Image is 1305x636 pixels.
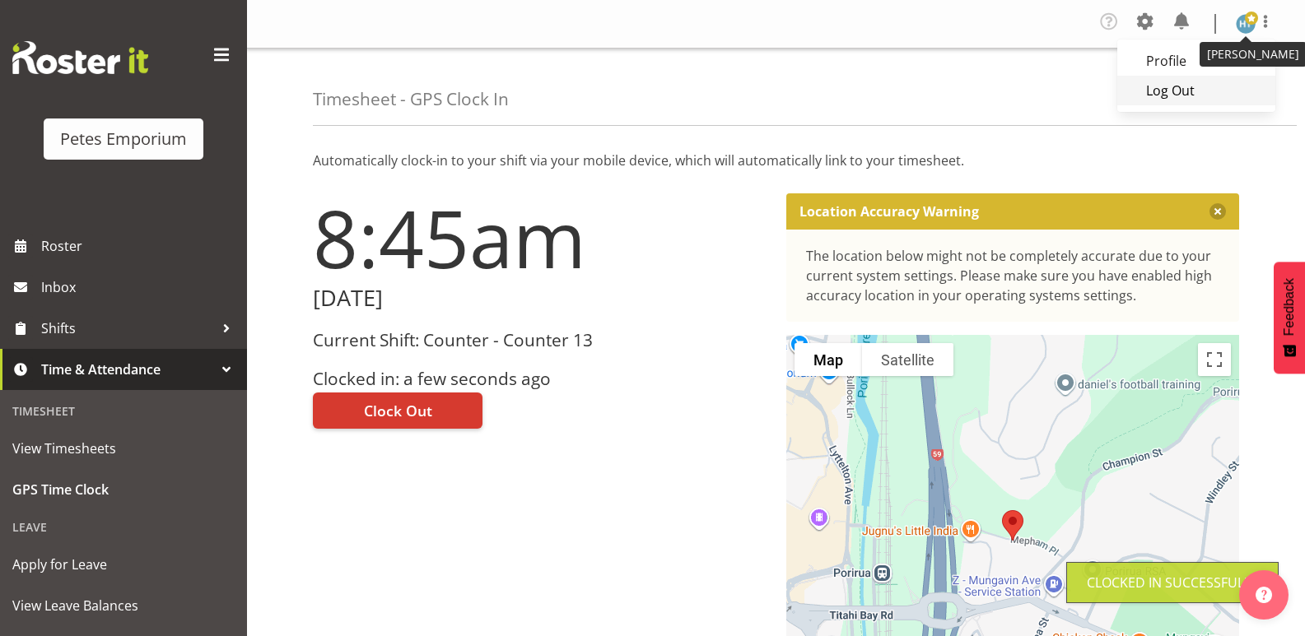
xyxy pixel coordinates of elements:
img: help-xxl-2.png [1256,587,1272,603]
h3: Clocked in: a few seconds ago [313,369,767,388]
span: Apply for Leave [12,552,235,577]
span: Time & Attendance [41,357,214,382]
p: Location Accuracy Warning [799,203,979,220]
div: Timesheet [4,394,243,428]
button: Show street map [795,343,862,376]
span: Feedback [1282,278,1297,336]
div: The location below might not be completely accurate due to your current system settings. Please m... [806,246,1220,305]
h3: Current Shift: Counter - Counter 13 [313,331,767,350]
p: Automatically clock-in to your shift via your mobile device, which will automatically link to you... [313,151,1239,170]
button: Show satellite imagery [862,343,953,376]
img: helena-tomlin701.jpg [1236,14,1256,34]
span: View Timesheets [12,436,235,461]
span: Roster [41,234,239,258]
a: Profile [1117,46,1275,76]
button: Clock Out [313,392,482,429]
a: GPS Time Clock [4,469,243,510]
a: View Timesheets [4,428,243,469]
button: Toggle fullscreen view [1198,343,1231,376]
span: Shifts [41,316,214,341]
img: Rosterit website logo [12,41,148,74]
button: Close message [1209,203,1226,220]
span: Inbox [41,275,239,299]
div: Leave [4,510,243,544]
span: GPS Time Clock [12,477,235,502]
button: Feedback - Show survey [1274,262,1305,374]
h2: [DATE] [313,286,767,311]
a: View Leave Balances [4,585,243,626]
a: Log Out [1117,76,1275,105]
span: View Leave Balances [12,593,235,618]
h1: 8:45am [313,193,767,282]
a: Apply for Leave [4,544,243,585]
h4: Timesheet - GPS Clock In [313,90,509,109]
span: Clock Out [364,400,432,421]
div: Petes Emporium [60,127,187,151]
div: Clocked in Successfully [1087,573,1258,592]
